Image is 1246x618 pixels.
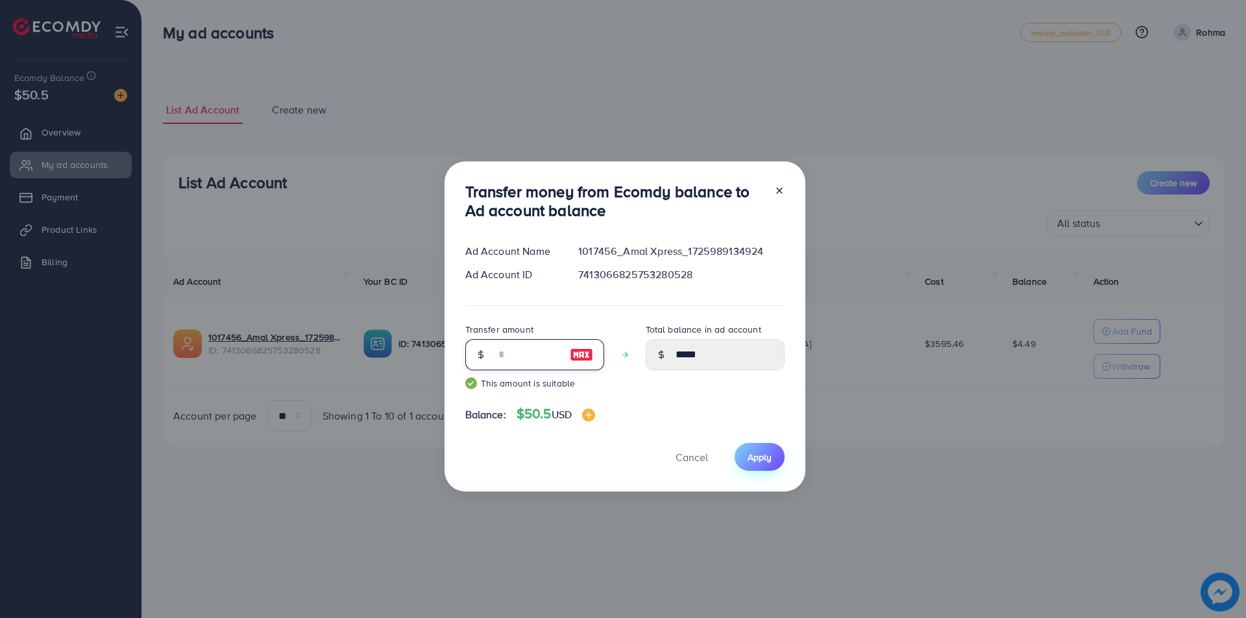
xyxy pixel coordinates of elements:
[465,377,604,390] small: This amount is suitable
[455,244,568,259] div: Ad Account Name
[465,182,764,220] h3: Transfer money from Ecomdy balance to Ad account balance
[570,347,593,362] img: image
[568,244,794,259] div: 1017456_Amal Xpress_1725989134924
[676,450,708,464] span: Cancel
[455,267,568,282] div: Ad Account ID
[465,377,477,389] img: guide
[659,443,724,471] button: Cancel
[735,443,785,471] button: Apply
[517,406,595,422] h4: $50.5
[748,451,772,464] span: Apply
[582,409,595,422] img: image
[465,323,533,336] label: Transfer amount
[465,407,506,422] span: Balance:
[552,407,572,422] span: USD
[646,323,761,336] label: Total balance in ad account
[568,267,794,282] div: 7413066825753280528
